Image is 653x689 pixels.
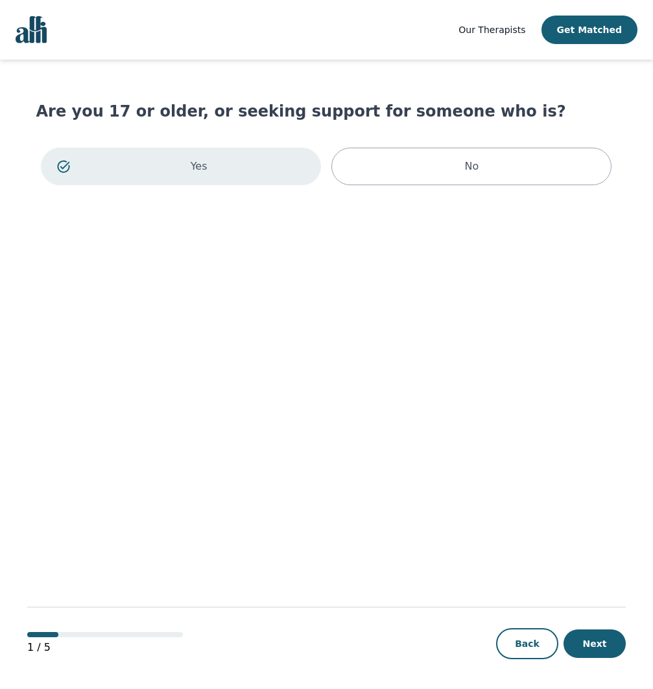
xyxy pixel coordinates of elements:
[564,629,626,658] button: Next
[541,16,637,44] button: Get Matched
[496,628,558,659] button: Back
[27,640,183,655] p: 1 / 5
[36,101,617,122] h1: Are you 17 or older, or seeking support for someone who is?
[16,16,47,43] img: alli logo
[458,22,525,38] a: Our Therapists
[465,159,479,174] p: No
[458,25,525,35] span: Our Therapists
[93,159,305,174] p: Yes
